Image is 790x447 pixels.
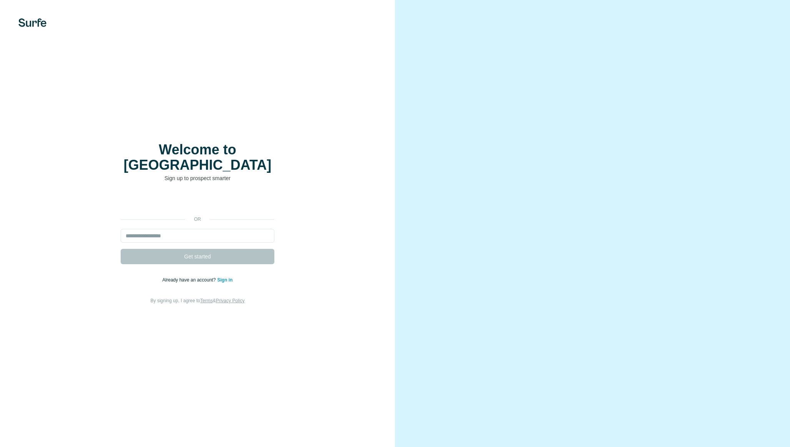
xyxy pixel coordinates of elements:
h1: Welcome to [GEOGRAPHIC_DATA] [121,142,274,173]
span: By signing up, I agree to & [151,298,245,303]
a: Privacy Policy [216,298,245,303]
span: Already have an account? [163,277,217,283]
iframe: Schaltfläche „Über Google anmelden“ [117,194,278,210]
p: or [185,216,210,223]
a: Terms [200,298,213,303]
p: Sign up to prospect smarter [121,174,274,182]
a: Sign in [217,277,232,283]
img: Surfe's logo [18,18,46,27]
